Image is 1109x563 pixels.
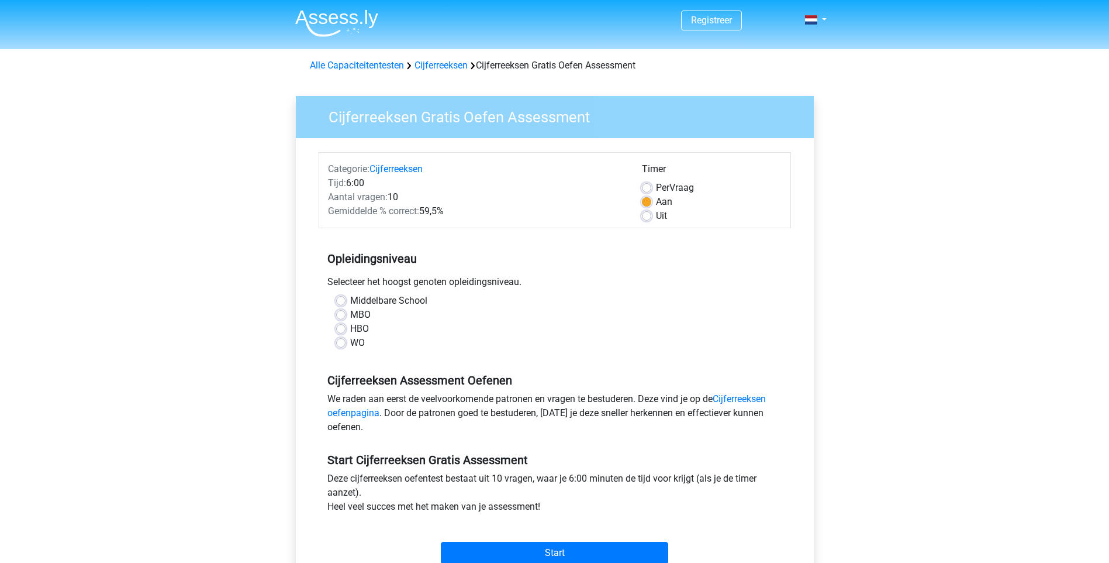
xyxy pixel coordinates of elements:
a: Cijferreeksen [414,60,468,71]
span: Gemiddelde % correct: [328,205,419,217]
h5: Opleidingsniveau [327,247,782,270]
div: 10 [319,190,633,204]
a: Alle Capaciteitentesten [310,60,404,71]
div: 59,5% [319,204,633,218]
label: Uit [656,209,667,223]
label: Middelbare School [350,294,427,308]
div: Cijferreeksen Gratis Oefen Assessment [305,59,804,73]
img: Assessly [295,9,378,37]
div: Timer [642,162,782,181]
div: 6:00 [319,176,633,190]
span: Per [656,182,669,193]
div: Selecteer het hoogst genoten opleidingsniveau. [319,275,791,294]
span: Aantal vragen: [328,191,388,202]
label: WO [350,336,365,350]
h3: Cijferreeksen Gratis Oefen Assessment [315,104,805,126]
label: Vraag [656,181,694,195]
label: HBO [350,322,369,336]
h5: Cijferreeksen Assessment Oefenen [327,373,782,387]
span: Categorie: [328,163,369,174]
span: Tijd: [328,177,346,188]
a: Registreer [691,15,732,26]
label: MBO [350,308,371,322]
div: Deze cijferreeksen oefentest bestaat uit 10 vragen, waar je 6:00 minuten de tijd voor krijgt (als... [319,472,791,519]
label: Aan [656,195,672,209]
a: Cijferreeksen [369,163,423,174]
div: We raden aan eerst de veelvoorkomende patronen en vragen te bestuderen. Deze vind je op de . Door... [319,392,791,439]
h5: Start Cijferreeksen Gratis Assessment [327,453,782,467]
